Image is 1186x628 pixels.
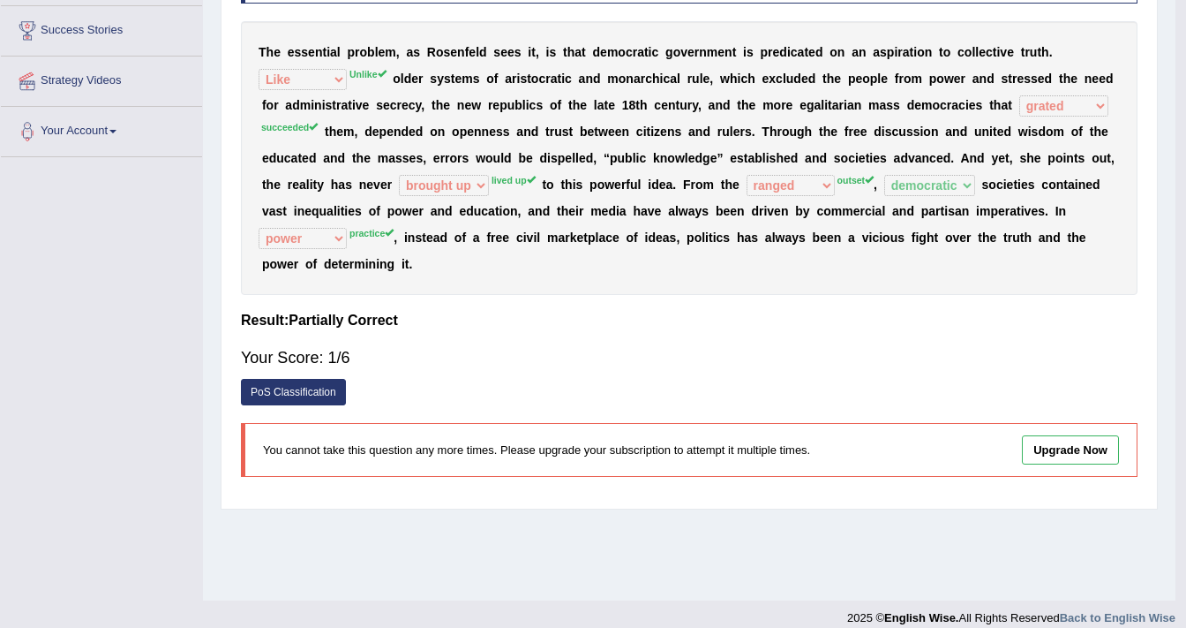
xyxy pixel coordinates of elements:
b: a [798,45,805,59]
b: e [1038,72,1045,86]
b: e [363,98,370,112]
b: . [1049,45,1053,59]
b: e [749,98,756,112]
b: r [512,72,516,86]
b: e [454,72,462,86]
b: i [322,98,326,112]
b: l [476,45,479,59]
b: o [360,45,368,59]
b: r [768,45,772,59]
b: s [520,72,527,86]
b: c [645,72,652,86]
b: i [737,72,740,86]
b: h [573,98,581,112]
b: u [507,98,515,112]
b: i [517,72,521,86]
b: e [450,45,457,59]
b: n [699,45,707,59]
b: e [379,45,386,59]
b: i [546,45,550,59]
b: e [469,45,476,59]
b: a [341,98,348,112]
b: s [295,45,302,59]
b: y [416,98,422,112]
b: l [821,98,824,112]
b: T [259,45,266,59]
b: e [402,98,409,112]
b: f [558,98,562,112]
b: l [375,45,379,59]
b: s [880,45,887,59]
b: u [692,72,700,86]
b: o [531,72,539,86]
b: a [285,98,292,112]
b: l [700,72,703,86]
b: a [330,45,337,59]
b: d [815,45,823,59]
b: e [773,45,780,59]
a: Your Account [1,107,202,151]
b: t [993,45,997,59]
b: e [808,45,815,59]
b: n [314,98,322,112]
b: c [776,72,783,86]
b: p [761,45,769,59]
b: o [618,45,626,59]
b: l [337,45,341,59]
a: Strategy Videos [1,57,202,101]
b: c [409,98,416,112]
b: n [925,45,933,59]
b: f [494,72,499,86]
b: m [868,98,879,112]
b: e [600,45,607,59]
b: e [580,98,587,112]
b: e [703,72,710,86]
b: i [649,45,652,59]
b: p [347,45,355,59]
b: d [907,98,915,112]
b: d [793,72,801,86]
b: a [852,45,859,59]
b: i [913,45,917,59]
b: e [443,98,450,112]
b: a [637,45,644,59]
b: m [707,45,717,59]
b: d [404,72,412,86]
b: c [565,72,572,86]
b: o [266,98,274,112]
b: h [640,98,648,112]
b: s [493,45,500,59]
b: e [308,45,315,59]
b: o [862,72,870,86]
b: e [786,98,793,112]
b: t [737,98,741,112]
b: s [536,98,543,112]
b: 8 [629,98,636,112]
b: x [769,72,776,86]
b: r [961,72,965,86]
b: e [411,72,418,86]
b: a [847,98,854,112]
b: i [660,72,664,86]
b: n [724,45,732,59]
b: t [563,45,567,59]
b: i [327,45,330,59]
b: c [740,72,747,86]
b: n [854,98,862,112]
b: a [814,98,822,112]
b: h [730,72,738,86]
b: a [551,72,558,86]
b: s [473,72,480,86]
b: R [427,45,436,59]
b: r [1012,72,1017,86]
b: s [376,98,383,112]
b: i [787,45,791,59]
b: c [652,45,659,59]
b: p [887,45,895,59]
b: t [582,45,586,59]
b: i [526,98,529,112]
b: v [356,98,363,112]
b: n [457,45,465,59]
b: e [881,72,888,86]
b: c [538,72,545,86]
